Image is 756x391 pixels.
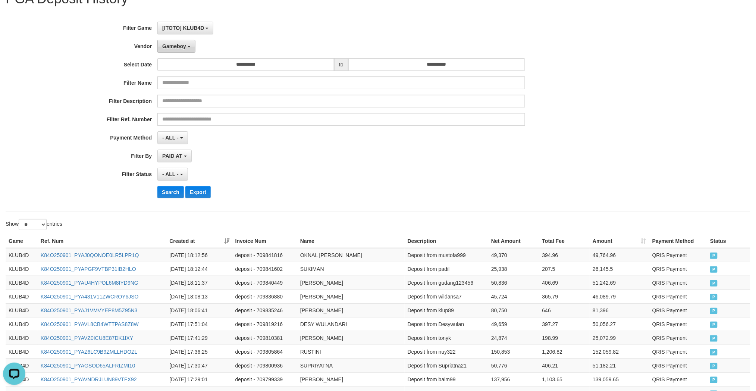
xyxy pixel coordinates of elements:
[590,345,649,359] td: 152,059.82
[405,359,489,372] td: Deposit from Supriatna21
[232,331,297,345] td: deposit - 709810381
[539,359,590,372] td: 406.21
[157,131,188,144] button: - ALL -
[6,262,38,276] td: KLUB4D
[539,276,590,290] td: 406.69
[41,280,138,286] a: K84O250901_PYAU4HYPOL6M8IYD9NG
[297,359,405,372] td: SUPRIYATNA
[6,345,38,359] td: KLUB4D
[539,262,590,276] td: 207.5
[3,3,25,25] button: Open LiveChat chat widget
[590,290,649,303] td: 46,089.79
[539,317,590,331] td: 397.27
[649,331,707,345] td: QRIS Payment
[710,280,718,287] span: PAID
[405,276,489,290] td: Deposit from gudang123456
[166,276,232,290] td: [DATE] 18:11:37
[488,317,539,331] td: 49,659
[232,359,297,372] td: deposit - 709800936
[162,135,179,141] span: - ALL -
[41,252,139,258] a: K84O250901_PYAJ0QONOE0LR5LPR1Q
[488,234,539,248] th: Net Amount
[232,248,297,262] td: deposit - 709841816
[488,359,539,372] td: 50,776
[157,22,213,34] button: [ITOTO] KLUB4D
[232,345,297,359] td: deposit - 709805864
[297,303,405,317] td: [PERSON_NAME]
[590,276,649,290] td: 51,242.69
[649,276,707,290] td: QRIS Payment
[19,219,47,230] select: Showentries
[405,345,489,359] td: Deposit from nuy322
[297,372,405,386] td: [PERSON_NAME]
[166,317,232,331] td: [DATE] 17:51:04
[405,331,489,345] td: Deposit from tonyk
[539,248,590,262] td: 394.96
[41,266,136,272] a: K84O250901_PYAPGF9VTBP31IB2HLO
[710,294,718,300] span: PAID
[488,248,539,262] td: 49,370
[710,253,718,259] span: PAID
[166,345,232,359] td: [DATE] 17:36:25
[590,248,649,262] td: 49,764.96
[157,40,195,53] button: Gameboy
[297,248,405,262] td: OKNAL [PERSON_NAME]
[6,331,38,345] td: KLUB4D
[710,266,718,273] span: PAID
[488,290,539,303] td: 45,724
[488,372,539,386] td: 137,956
[157,168,188,181] button: - ALL -
[710,363,718,369] span: PAID
[6,276,38,290] td: KLUB4D
[590,359,649,372] td: 51,182.21
[297,317,405,331] td: DESY WULANDARI
[162,153,182,159] span: PAID AT
[41,376,137,382] a: K84O250901_PYAVNDRJLUN89VTFX92
[590,331,649,345] td: 25,072.99
[6,290,38,303] td: KLUB4D
[649,345,707,359] td: QRIS Payment
[297,290,405,303] td: [PERSON_NAME]
[405,372,489,386] td: Deposit from baim99
[488,276,539,290] td: 50,836
[649,359,707,372] td: QRIS Payment
[41,307,138,313] a: K84O250901_PYAJ1VMVYEP8M5Z95N3
[405,303,489,317] td: Deposit from klup89
[41,335,134,341] a: K84O250901_PYAVZ0ICU8E87DK1IXY
[649,303,707,317] td: QRIS Payment
[649,262,707,276] td: QRIS Payment
[157,150,191,162] button: PAID AT
[185,186,211,198] button: Export
[6,234,38,248] th: Game
[488,262,539,276] td: 25,938
[232,372,297,386] td: deposit - 709799339
[590,372,649,386] td: 139,059.65
[6,359,38,372] td: KLUB4D
[157,186,184,198] button: Search
[162,171,179,177] span: - ALL -
[6,303,38,317] td: KLUB4D
[710,335,718,342] span: PAID
[488,331,539,345] td: 24,874
[334,58,348,71] span: to
[649,248,707,262] td: QRIS Payment
[590,303,649,317] td: 81,396
[232,234,297,248] th: Invoice Num
[405,248,489,262] td: Deposit from mustofa999
[166,248,232,262] td: [DATE] 18:12:56
[297,234,405,248] th: Name
[405,290,489,303] td: Deposit from wildansa7
[232,276,297,290] td: deposit - 709840449
[590,234,649,248] th: Amount: activate to sort column ascending
[649,234,707,248] th: Payment Method
[710,349,718,356] span: PAID
[539,303,590,317] td: 646
[6,248,38,262] td: KLUB4D
[6,219,62,230] label: Show entries
[41,363,135,369] a: K84O250901_PYAGSOD65ALFRIZMI10
[232,262,297,276] td: deposit - 709841602
[710,308,718,314] span: PAID
[162,25,204,31] span: [ITOTO] KLUB4D
[488,303,539,317] td: 80,750
[539,331,590,345] td: 198.99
